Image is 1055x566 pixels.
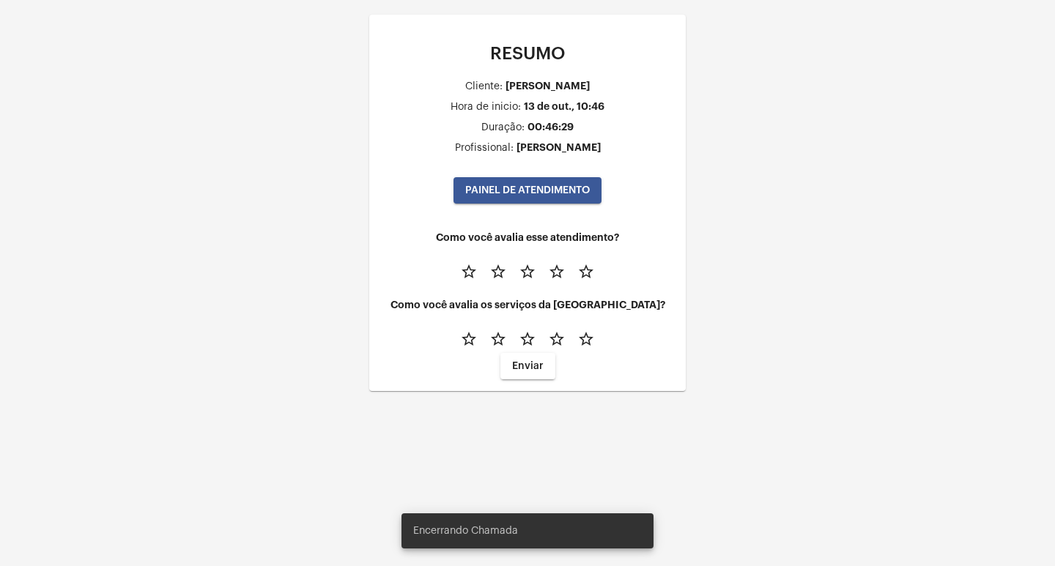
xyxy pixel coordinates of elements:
div: 00:46:29 [527,122,574,133]
mat-icon: star_border [519,263,536,280]
div: Profissional: [455,143,514,154]
mat-icon: star_border [577,263,595,280]
mat-icon: star_border [519,330,536,348]
div: [PERSON_NAME] [506,81,590,92]
mat-icon: star_border [577,330,595,348]
mat-icon: star_border [489,263,507,280]
button: PAINEL DE ATENDIMENTO [454,177,601,204]
h4: Como você avalia esse atendimento? [381,232,674,243]
mat-icon: star_border [489,330,507,348]
p: RESUMO [381,44,674,63]
div: Hora de inicio: [451,102,521,113]
button: Enviar [500,353,555,379]
span: Enviar [512,361,544,371]
div: 13 de out., 10:46 [524,101,604,112]
div: Cliente: [465,81,503,92]
span: PAINEL DE ATENDIMENTO [465,185,590,196]
mat-icon: star_border [460,330,478,348]
mat-icon: star_border [548,330,566,348]
div: [PERSON_NAME] [517,142,601,153]
div: Duração: [481,122,525,133]
mat-icon: star_border [548,263,566,280]
h4: Como você avalia os serviços da [GEOGRAPHIC_DATA]? [381,299,674,310]
mat-icon: star_border [460,263,478,280]
span: Encerrando Chamada [413,524,518,538]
